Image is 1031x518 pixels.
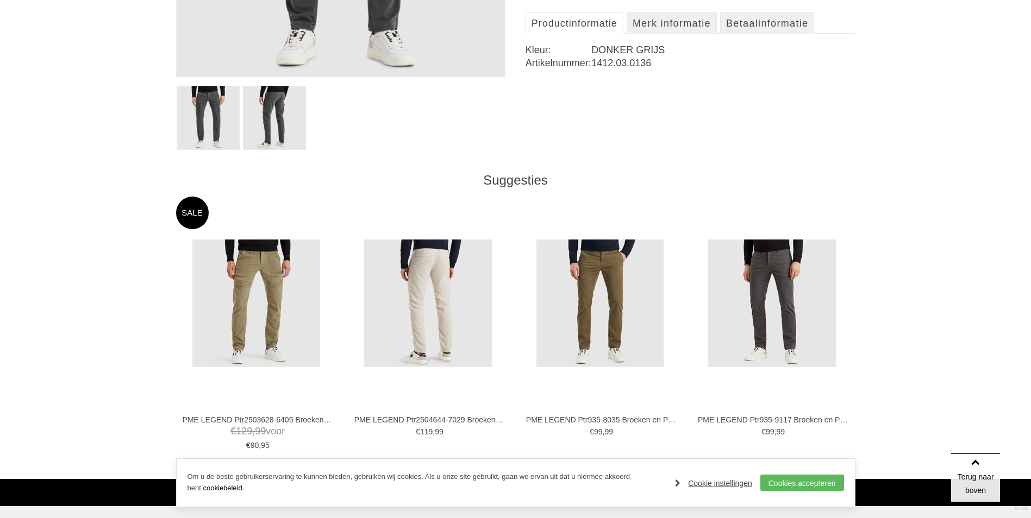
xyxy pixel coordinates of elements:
span: , [433,427,435,436]
span: € [761,427,766,436]
img: pme-legend-ptr2503622-9106-broeken-en-pantalons [177,86,240,150]
a: Cookies accepteren [760,475,844,491]
a: Cookie instellingen [675,475,752,491]
span: 119 [420,427,433,436]
a: Betaalinformatie [720,12,814,34]
span: 99 [594,427,603,436]
span: € [246,441,251,450]
span: 99 [435,427,443,436]
dt: Kleur: [526,43,591,56]
span: 99 [604,427,613,436]
img: PME LEGEND Ptr2504644-7029 Broeken en Pantalons [364,239,492,367]
span: 129 [236,426,252,437]
dt: Artikelnummer: [526,56,591,70]
img: PME LEGEND Ptr935-8035 Broeken en Pantalons [536,239,664,367]
span: 99 [255,426,266,437]
a: PME LEGEND Ptr935-8035 Broeken en Pantalons [526,415,677,425]
img: PME LEGEND Ptr935-9117 Broeken en Pantalons [708,239,836,367]
span: 99 [766,427,774,436]
dd: 1412.03.0136 [591,56,855,70]
img: pme-legend-ptr2503622-9106-broeken-en-pantalons [243,86,306,150]
span: 95 [261,441,270,450]
a: PME LEGEND Ptr2504644-7029 Broeken en Pantalons [354,415,505,425]
span: 90 [251,441,259,450]
span: , [602,427,604,436]
a: Divide [1015,502,1028,515]
span: € [230,426,236,437]
span: € [416,427,420,436]
img: PME LEGEND Ptr2503628-6405 Broeken en Pantalons [192,239,320,367]
a: Merk informatie [627,12,717,34]
span: , [774,427,777,436]
span: , [252,426,255,437]
dd: DONKER GRIJS [591,43,855,56]
span: 99 [777,427,785,436]
span: voor [183,425,333,438]
a: PME LEGEND Ptr935-9117 Broeken en Pantalons [698,415,848,425]
a: Terug naar boven [951,453,1000,502]
a: Productinformatie [526,12,623,34]
p: Om u de beste gebruikerservaring te kunnen bieden, gebruiken wij cookies. Als u onze site gebruik... [188,471,665,494]
a: cookiebeleid [203,484,242,492]
span: € [590,427,594,436]
a: PME LEGEND Ptr2503628-6405 Broeken en Pantalons [183,415,333,425]
span: , [259,441,261,450]
div: Suggesties [176,172,855,188]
